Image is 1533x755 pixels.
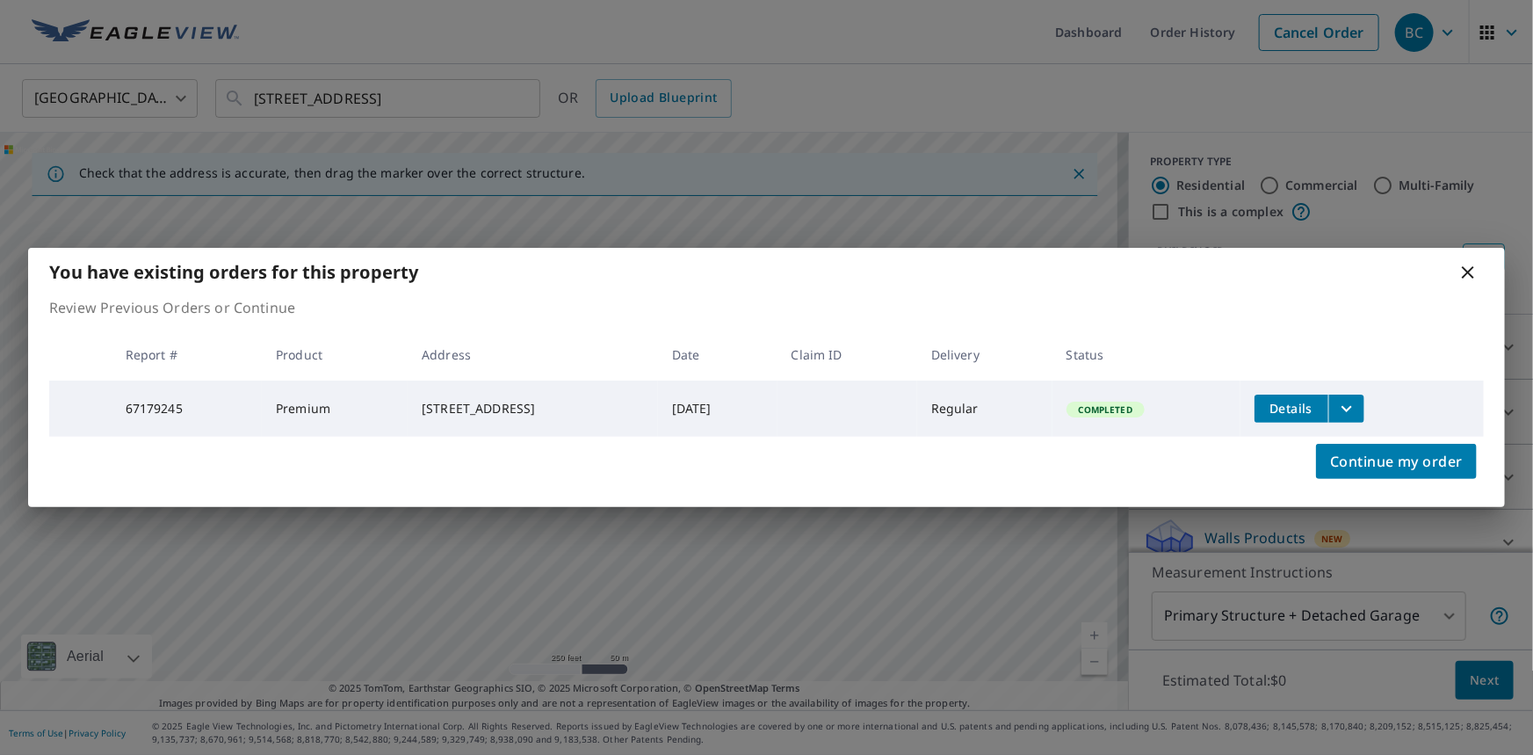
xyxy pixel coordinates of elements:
th: Address [408,329,658,381]
td: Premium [262,381,408,437]
th: Date [658,329,777,381]
span: Continue my order [1330,449,1463,474]
th: Product [262,329,408,381]
td: Regular [917,381,1052,437]
span: Details [1265,400,1318,417]
th: Claim ID [777,329,917,381]
b: You have existing orders for this property [49,260,418,284]
th: Report # [112,329,263,381]
th: Delivery [917,329,1052,381]
button: Continue my order [1316,444,1477,479]
td: [DATE] [658,381,777,437]
div: [STREET_ADDRESS] [422,400,644,417]
button: detailsBtn-67179245 [1255,395,1328,423]
th: Status [1052,329,1240,381]
button: filesDropdownBtn-67179245 [1328,395,1364,423]
td: 67179245 [112,381,263,437]
span: Completed [1068,403,1143,416]
p: Review Previous Orders or Continue [49,297,1484,318]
